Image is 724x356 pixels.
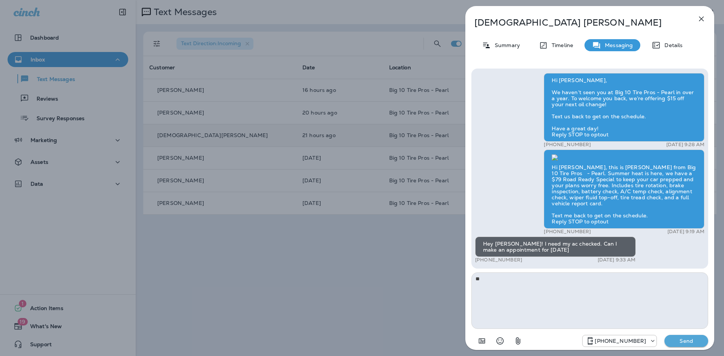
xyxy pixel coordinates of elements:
button: Add in a premade template [474,333,489,348]
div: Hi [PERSON_NAME], this is [PERSON_NAME] from Big 10 Tire Pros - Pearl. Summer heat is here, we ha... [544,150,704,229]
button: Select an emoji [492,333,508,348]
p: [PHONE_NUMBER] [475,257,522,263]
p: Summary [491,42,520,48]
p: [DATE] 9:33 AM [598,257,636,263]
p: Details [661,42,683,48]
p: [PHONE_NUMBER] [544,229,591,235]
div: +1 (601) 647-4599 [583,336,657,345]
p: Send [670,338,702,344]
button: Send [664,335,708,347]
p: Timeline [548,42,573,48]
p: [DEMOGRAPHIC_DATA] [PERSON_NAME] [474,17,680,28]
p: [PHONE_NUMBER] [595,338,646,344]
div: Hi [PERSON_NAME], We haven’t seen you at Big 10 Tire Pros - Pearl in over a year. To welcome you ... [544,73,704,142]
p: [DATE] 9:19 AM [667,229,704,235]
div: Hey [PERSON_NAME]! I need my ac checked. Can I make an appointment for [DATE] [475,237,636,257]
p: [DATE] 9:28 AM [666,142,704,148]
img: twilio-download [552,154,558,160]
p: [PHONE_NUMBER] [544,142,591,148]
p: Messaging [601,42,633,48]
